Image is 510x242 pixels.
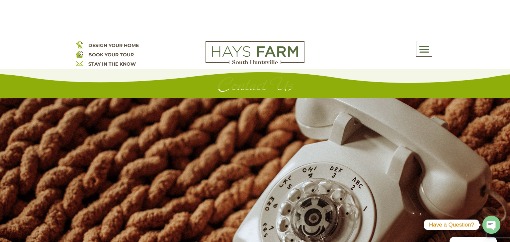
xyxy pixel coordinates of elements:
img: design your home [76,41,83,48]
a: BOOK YOUR TOUR [88,52,134,58]
img: book your home tour [76,50,83,58]
a: DESIGN YOUR HOME [88,42,139,48]
a: STAY IN THE KNOW [88,61,136,67]
a: hays farm homes huntsville development [206,60,304,66]
img: Logo [206,41,304,65]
